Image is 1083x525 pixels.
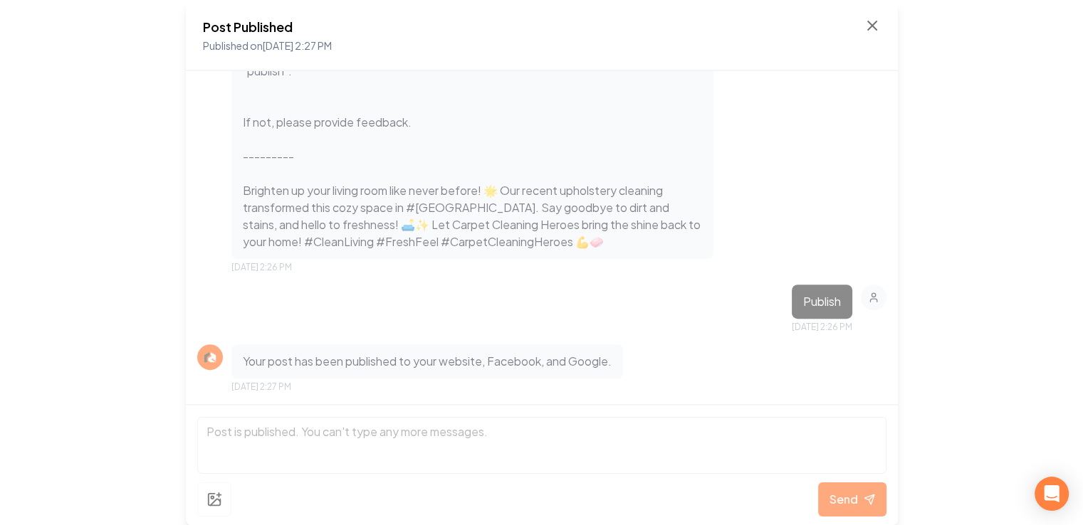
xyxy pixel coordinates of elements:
p: Publish [803,293,841,310]
h2: Post Published [203,17,332,37]
span: [DATE] 2:27 PM [231,381,291,393]
img: Rebolt Logo [202,349,219,366]
p: Your post has been published to your website, Facebook, and Google. [243,353,612,370]
p: Great. Here is the first version of your post! If you want to publish just respond "publish". If ... [243,46,703,250]
span: Published on [DATE] 2:27 PM [203,39,332,52]
div: Open Intercom Messenger [1035,477,1069,511]
span: [DATE] 2:26 PM [231,262,292,273]
span: [DATE] 2:26 PM [792,322,852,333]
